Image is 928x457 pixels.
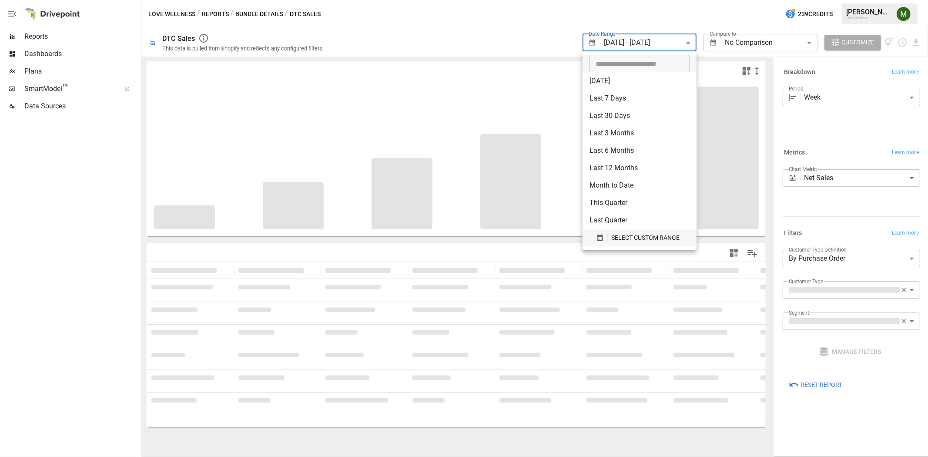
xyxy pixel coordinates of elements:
[583,159,697,177] li: Last 12 Months
[583,90,697,107] li: Last 7 Days
[583,107,697,124] li: Last 30 Days
[583,142,697,159] li: Last 6 Months
[583,72,697,90] li: [DATE]
[611,232,680,243] span: SELECT CUSTOM RANGE
[590,229,690,246] button: SELECT CUSTOM RANGE
[583,212,697,229] li: Last Quarter
[583,124,697,142] li: Last 3 Months
[583,194,697,212] li: This Quarter
[583,177,697,194] li: Month to Date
